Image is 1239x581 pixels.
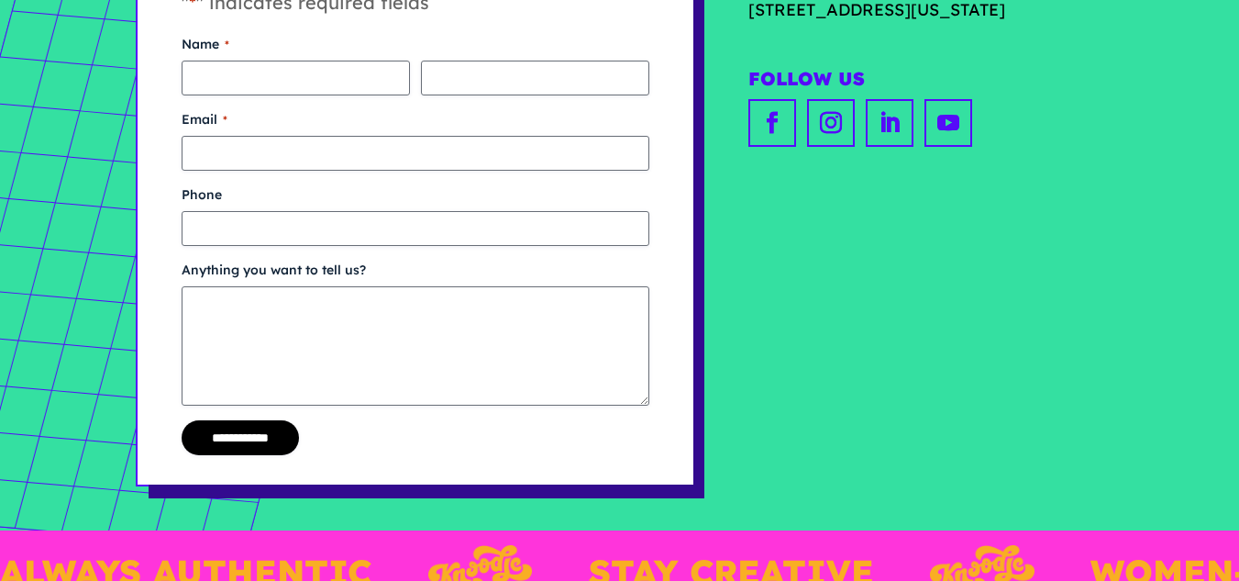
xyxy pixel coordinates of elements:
[807,99,855,147] a: instagram
[9,386,349,451] textarea: Type your message and click 'Submit'
[301,9,345,53] div: Minimize live chat window
[95,103,308,127] div: Leave a message
[182,185,649,204] label: Phone
[924,99,972,147] a: youtube
[144,366,233,379] em: Driven by SalesIQ
[31,110,77,120] img: logo_Zg8I0qSkbAqR2WFHt3p6CTuqpyXMFPubPcD2OT02zFN43Cy9FUNNG3NEPhM_Q1qe_.png
[39,173,320,359] span: We are offline. Please leave us a message.
[182,110,649,128] label: Email
[748,68,1103,95] h2: Follow Us
[182,261,649,279] label: Anything you want to tell us?
[127,367,139,378] img: salesiqlogo_leal7QplfZFryJ6FIlVepeu7OftD7mt8q6exU6-34PB8prfIgodN67KcxXM9Y7JQ_.png
[748,99,796,147] a: facebook
[182,35,229,53] legend: Name
[269,451,333,475] em: Submit
[866,99,913,147] a: linkedin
